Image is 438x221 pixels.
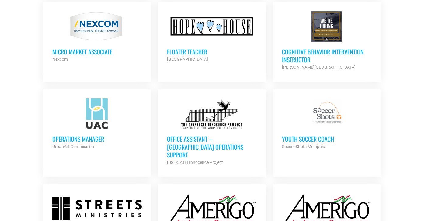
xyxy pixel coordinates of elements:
h3: Cognitive Behavior Intervention Instructor [282,48,371,64]
strong: [PERSON_NAME][GEOGRAPHIC_DATA] [282,65,356,70]
a: Office Assistant – [GEOGRAPHIC_DATA] Operations Support [US_STATE] Innocence Project [158,89,266,175]
strong: Nexcom [52,57,68,62]
h3: Office Assistant – [GEOGRAPHIC_DATA] Operations Support [167,135,256,159]
h3: Micro Market Associate [52,48,142,56]
a: Cognitive Behavior Intervention Instructor [PERSON_NAME][GEOGRAPHIC_DATA] [273,2,381,80]
h3: Youth Soccer Coach [282,135,371,143]
strong: [US_STATE] Innocence Project [167,160,223,165]
a: Operations Manager UrbanArt Commission [43,89,151,159]
strong: Soccer Shots Memphis [282,144,325,149]
h3: Operations Manager [52,135,142,143]
strong: UrbanArt Commission [52,144,94,149]
a: Micro Market Associate Nexcom [43,2,151,72]
h3: Floater Teacher [167,48,256,56]
a: Youth Soccer Coach Soccer Shots Memphis [273,89,381,159]
strong: [GEOGRAPHIC_DATA] [167,57,208,62]
a: Floater Teacher [GEOGRAPHIC_DATA] [158,2,266,72]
